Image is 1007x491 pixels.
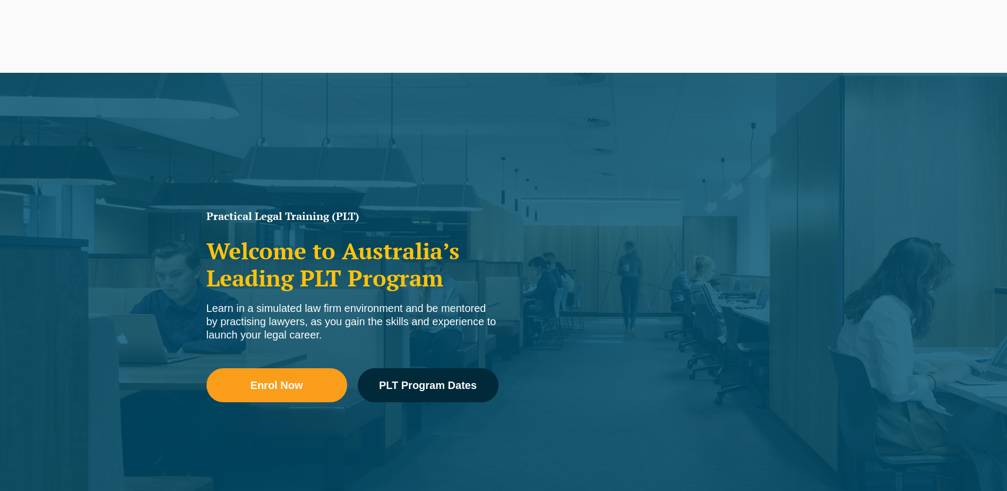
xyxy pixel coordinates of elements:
a: PLT Program Dates [358,368,498,402]
span: PLT Program Dates [379,380,477,391]
div: Learn in a simulated law firm environment and be mentored by practising lawyers, as you gain the ... [206,302,498,342]
span: Enrol Now [251,380,303,391]
h1: Practical Legal Training (PLT) [206,211,498,222]
h2: Welcome to Australia’s Leading PLT Program [206,238,498,291]
a: Enrol Now [206,368,347,402]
